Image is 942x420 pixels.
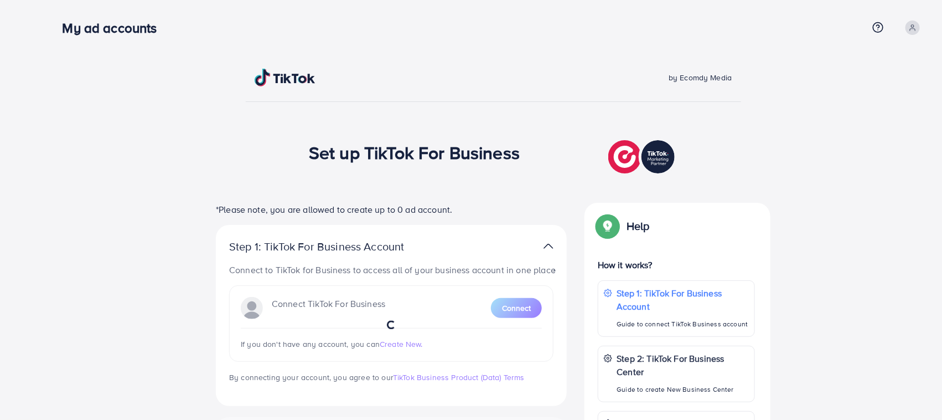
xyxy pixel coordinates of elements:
h1: Set up TikTok For Business [309,142,520,163]
p: Guide to create New Business Center [617,383,749,396]
p: Step 1: TikTok For Business Account [229,240,439,253]
h3: My ad accounts [62,20,165,36]
span: by Ecomdy Media [669,72,732,83]
img: TikTok [255,69,315,86]
img: TikTok partner [544,238,553,254]
p: Guide to connect TikTok Business account [617,317,749,331]
p: Step 2: TikTok For Business Center [617,352,749,378]
p: Help [627,219,650,233]
p: How it works? [598,258,755,272]
img: Popup guide [598,216,618,236]
p: *Please note, you are allowed to create up to 0 ad account. [216,203,567,216]
p: Step 1: TikTok For Business Account [617,286,749,313]
img: TikTok partner [608,137,677,176]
